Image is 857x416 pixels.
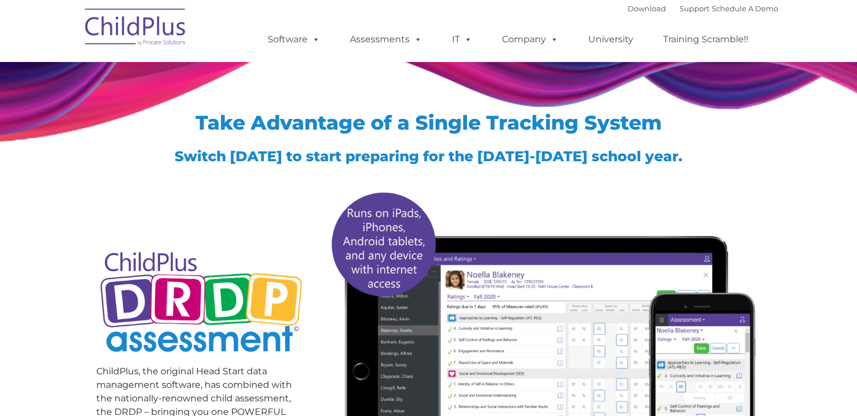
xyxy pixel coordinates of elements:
a: Software [256,28,331,51]
span: Switch [DATE] to start preparing for the [DATE]-[DATE] school year. [175,148,682,165]
a: Schedule A Demo [712,4,778,13]
img: ChildPlus by Procare Solutions [79,1,192,57]
a: Assessments [339,28,433,51]
img: Copyright - DRDP Logo [96,240,307,368]
a: University [577,28,645,51]
font: | [628,4,778,13]
a: Support [680,4,709,13]
a: Company [491,28,570,51]
a: Training Scramble!! [652,28,760,51]
a: IT [441,28,483,51]
a: Download [628,4,666,13]
span: Take Advantage of a Single Tracking System [196,110,662,135]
